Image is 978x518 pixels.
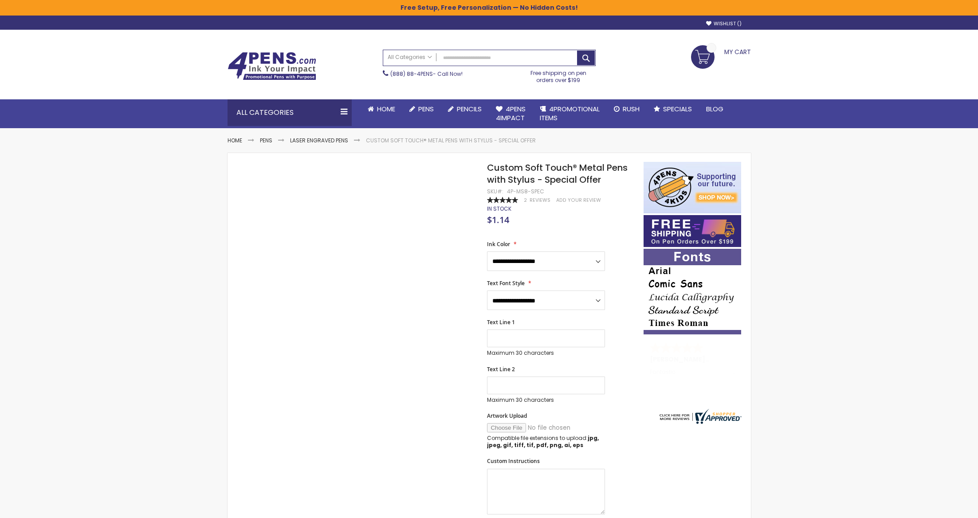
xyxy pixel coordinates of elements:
[487,396,605,404] p: Maximum 30 characters
[607,99,647,119] a: Rush
[905,494,978,518] iframe: Reseñas de Clientes en Google
[623,104,640,114] span: Rush
[533,99,607,128] a: 4PROMOTIONALITEMS
[487,279,525,287] span: Text Font Style
[540,104,600,122] span: 4PROMOTIONAL ITEMS
[390,70,433,78] a: (888) 88-4PENS
[487,197,518,203] div: 100%
[487,214,509,226] span: $1.14
[441,99,489,119] a: Pencils
[487,240,510,248] span: Ink Color
[487,318,515,326] span: Text Line 1
[487,161,628,186] span: Custom Soft Touch® Metal Pens with Stylus - Special Offer
[644,162,741,213] img: 4pens 4 kids
[657,418,742,426] a: 4pens.com certificate URL
[228,52,316,80] img: 4Pens Custom Pens and Promotional Products
[487,412,527,420] span: Artwork Upload
[290,137,348,144] a: Laser Engraved Pens
[507,188,544,195] div: 4P-MS8-SPEC
[556,197,601,204] a: Add Your Review
[457,104,482,114] span: Pencils
[418,104,434,114] span: Pens
[657,409,742,424] img: 4pens.com widget logo
[699,99,731,119] a: Blog
[489,99,533,128] a: 4Pens4impact
[524,197,552,204] a: 2 Reviews
[487,188,503,195] strong: SKU
[377,104,395,114] span: Home
[487,435,605,449] p: Compatible file extensions to upload:
[260,137,272,144] a: Pens
[650,369,736,375] div: Fantastic
[487,457,540,465] span: Custom Instructions
[487,349,605,357] p: Maximum 30 characters
[228,99,352,126] div: All Categories
[706,104,723,114] span: Blog
[390,70,463,78] span: - Call Now!
[647,99,699,119] a: Specials
[361,99,402,119] a: Home
[496,104,526,122] span: 4Pens 4impact
[487,365,515,373] span: Text Line 2
[487,205,511,212] span: In stock
[388,54,432,61] span: All Categories
[644,249,741,334] img: font-personalization-examples
[644,215,741,247] img: Free shipping on orders over $199
[228,137,242,144] a: Home
[706,20,742,27] a: Wishlist
[402,99,441,119] a: Pens
[383,50,436,65] a: All Categories
[487,434,599,449] strong: jpg, jpeg, gif, tiff, tif, pdf, png, ai, eps
[521,66,596,84] div: Free shipping on pen orders over $199
[530,197,550,204] span: Reviews
[524,197,527,204] span: 2
[487,205,511,212] div: Availability
[650,355,708,364] span: [PERSON_NAME]
[366,137,536,144] li: Custom Soft Touch® Metal Pens with Stylus - Special Offer
[663,104,692,114] span: Specials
